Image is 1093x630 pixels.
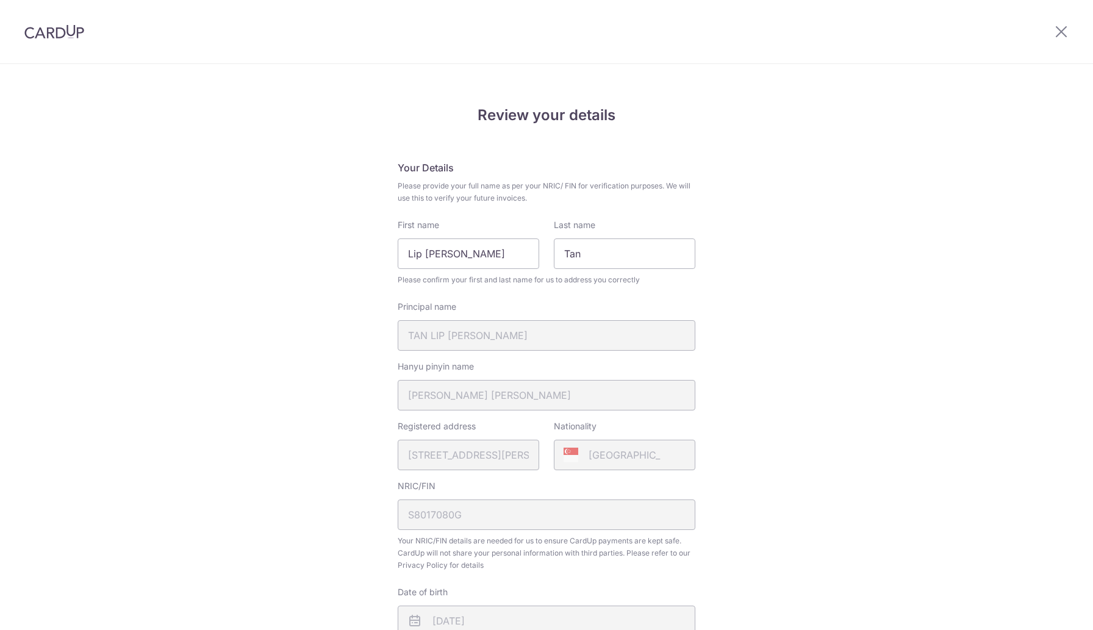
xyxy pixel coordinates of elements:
[398,535,695,571] span: Your NRIC/FIN details are needed for us to ensure CardUp payments are kept safe. CardUp will not ...
[398,160,695,175] h5: Your Details
[398,360,474,373] label: Hanyu pinyin name
[398,180,695,204] span: Please provide your full name as per your NRIC/ FIN for verification purposes. We will use this t...
[398,219,439,231] label: First name
[398,586,448,598] label: Date of birth
[554,219,595,231] label: Last name
[398,480,435,492] label: NRIC/FIN
[398,274,695,286] span: Please confirm your first and last name for us to address you correctly
[398,238,539,269] input: First Name
[24,24,84,39] img: CardUp
[398,104,695,126] h4: Review your details
[554,420,597,432] label: Nationality
[554,238,695,269] input: Last name
[398,420,476,432] label: Registered address
[398,301,456,313] label: Principal name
